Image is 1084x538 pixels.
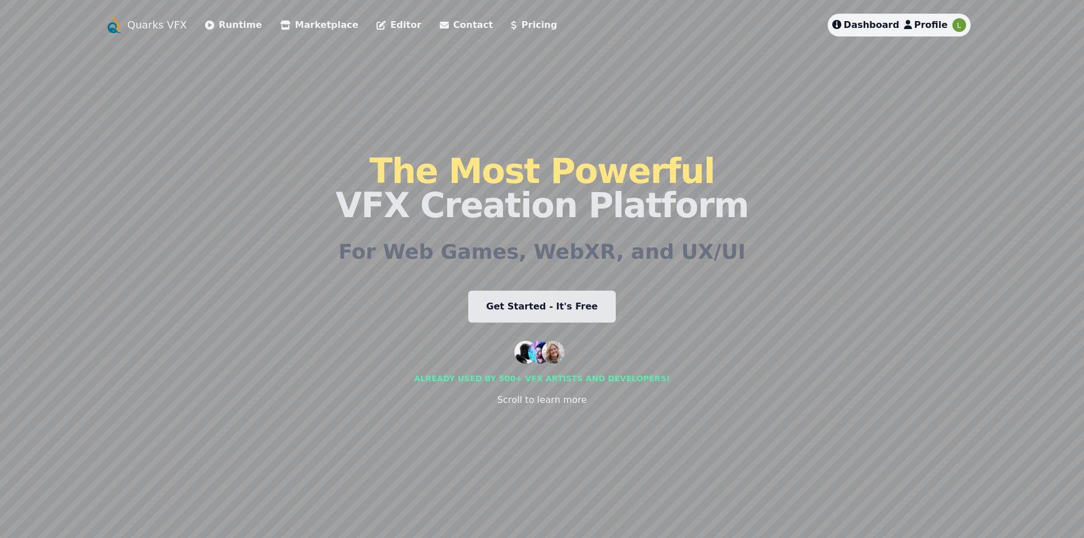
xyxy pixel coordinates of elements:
[338,241,746,263] h2: For Web Games, WebXR, and UX/UI
[511,18,557,32] a: Pricing
[542,341,565,364] img: customer 3
[904,18,948,32] a: Profile
[205,18,262,32] a: Runtime
[497,393,587,407] div: Scroll to learn more
[414,373,670,384] div: Already used by 500+ vfx artists and developers!
[468,291,616,323] a: Get Started - It's Free
[377,18,421,32] a: Editor
[914,19,948,30] span: Profile
[952,18,966,32] img: liz-spain profile image
[440,18,493,32] a: Contact
[336,154,748,222] h1: VFX Creation Platform
[844,19,899,30] span: Dashboard
[369,151,714,191] span: The Most Powerful
[832,18,899,32] a: Dashboard
[528,341,551,364] img: customer 2
[514,341,537,364] img: customer 1
[280,18,358,32] a: Marketplace
[128,17,187,33] a: Quarks VFX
